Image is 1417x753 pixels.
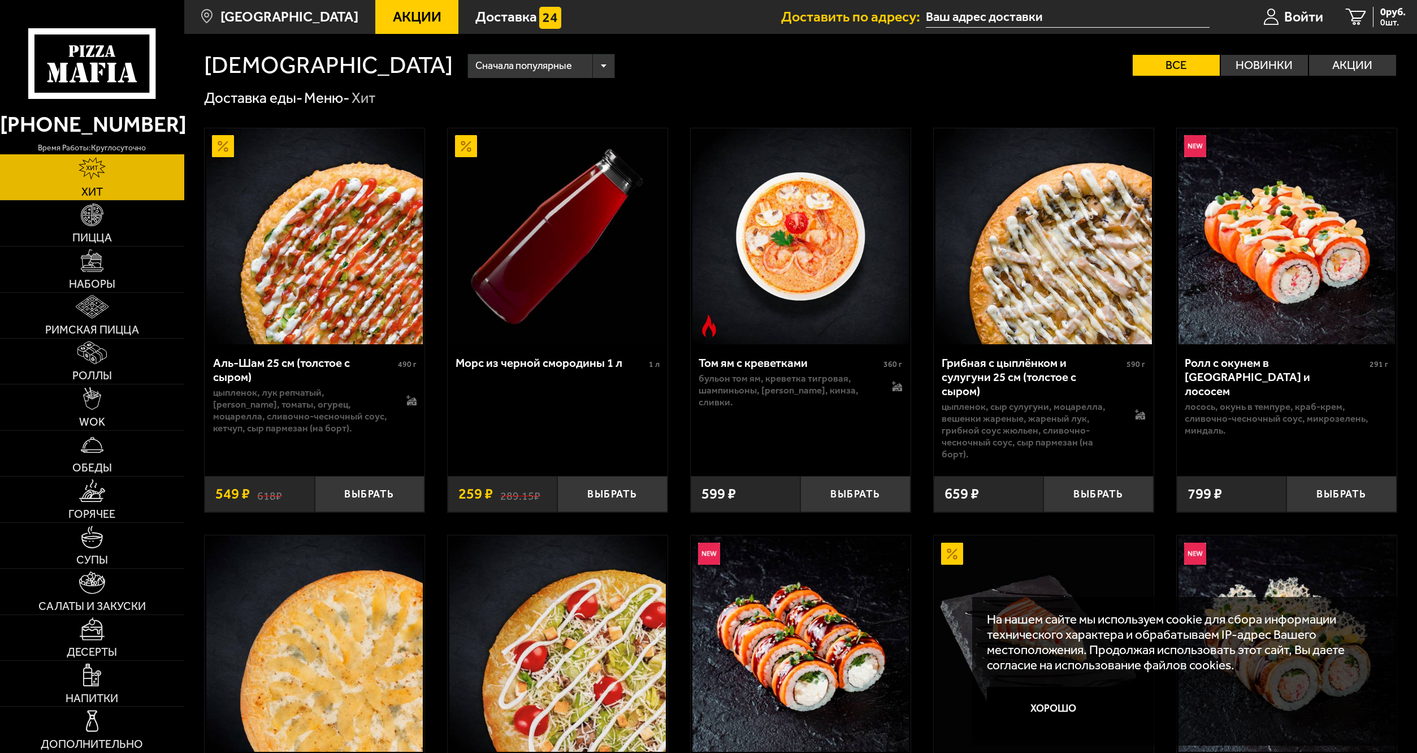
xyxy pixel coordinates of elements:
img: Акционный [212,135,234,157]
img: Запеченный ролл Гурмэ с лососем и угрём [692,535,909,752]
span: Десерты [67,646,117,657]
img: Грибная с цыплёнком и сулугуни 25 см (толстое с сыром) [935,128,1152,345]
a: Меню- [304,89,349,107]
span: 549 ₽ [215,487,250,501]
p: цыпленок, сыр сулугуни, моцарелла, вешенки жареные, жареный лук, грибной соус Жюльен, сливочно-че... [942,401,1120,460]
span: Салаты и закуски [38,600,146,612]
span: 490 г [398,360,417,369]
span: WOK [79,416,105,427]
span: [GEOGRAPHIC_DATA] [220,10,358,24]
div: Том ям с креветками [699,356,881,370]
a: Грибная с цыплёнком и сулугуни 25 см (толстое с сыром) [934,128,1154,345]
s: 289.15 ₽ [500,487,540,501]
a: Доставка еды- [204,89,302,107]
h1: [DEMOGRAPHIC_DATA] [204,54,453,77]
span: Супы [76,554,108,565]
span: 360 г [883,360,902,369]
button: Выбрать [315,476,424,512]
img: Цезарь 25 см (толстое с сыром) [449,535,666,752]
s: 618 ₽ [257,487,282,501]
span: 599 ₽ [701,487,736,501]
span: 0 шт. [1380,18,1406,27]
img: Ролл Калипсо с угрём и креветкой [1178,535,1395,752]
span: Доставка [475,10,537,24]
img: Ролл с окунем в темпуре и лососем [1178,128,1395,345]
span: Наборы [69,278,115,289]
p: бульон том ям, креветка тигровая, шампиньоны, [PERSON_NAME], кинза, сливки. [699,373,877,408]
a: АкционныйМорс из черной смородины 1 л [448,128,668,345]
label: Все [1133,55,1220,76]
img: Акционный [941,543,963,565]
a: НовинкаЗапеченный ролл Гурмэ с лососем и угрём [691,535,911,752]
label: Акции [1309,55,1396,76]
img: Груша горгондзола 25 см (толстое с сыром) [206,535,423,752]
div: Аль-Шам 25 см (толстое с сыром) [213,356,395,384]
img: Аль-Шам 25 см (толстое с сыром) [206,128,423,345]
div: Морс из черной смородины 1 л [456,356,645,370]
span: 259 ₽ [458,487,493,501]
span: 0 руб. [1380,7,1406,17]
button: Выбрать [1286,476,1396,512]
span: Пицца [72,232,112,243]
img: Новинка [1184,135,1206,157]
img: 15daf4d41897b9f0e9f617042186c801.svg [539,7,561,29]
img: Острое блюдо [698,315,720,337]
span: Акции [393,10,441,24]
button: Хорошо [987,687,1120,731]
span: Хит [81,186,103,197]
div: Хит [352,89,376,108]
img: Новинка [698,543,720,565]
div: Грибная с цыплёнком и сулугуни 25 см (толстое с сыром) [942,356,1124,398]
span: 799 ₽ [1188,487,1222,501]
img: Морс из черной смородины 1 л [449,128,666,345]
span: Напитки [66,693,118,704]
img: Новинка [1184,543,1206,565]
span: 291 г [1370,360,1388,369]
a: Цезарь 25 см (толстое с сыром) [448,535,668,752]
span: Доставить по адресу: [781,10,926,24]
span: Роллы [72,370,112,381]
button: Выбрать [557,476,667,512]
label: Новинки [1221,55,1308,76]
p: лосось, окунь в темпуре, краб-крем, сливочно-чесночный соус, микрозелень, миндаль. [1185,401,1388,436]
img: Акционный [455,135,477,157]
div: Ролл с окунем в [GEOGRAPHIC_DATA] и лососем [1185,356,1367,398]
span: Сначала популярные [475,52,572,80]
a: НовинкаРолл Калипсо с угрём и креветкой [1177,535,1397,752]
span: Войти [1284,10,1323,24]
img: Чизкейк классический [935,535,1152,752]
button: Выбрать [800,476,910,512]
a: НовинкаРолл с окунем в темпуре и лососем [1177,128,1397,345]
button: Выбрать [1043,476,1153,512]
span: Горячее [68,508,115,520]
span: 1 л [649,360,660,369]
a: Груша горгондзола 25 см (толстое с сыром) [205,535,424,752]
a: Острое блюдоТом ям с креветками [691,128,911,345]
span: 659 ₽ [944,487,979,501]
p: цыпленок, лук репчатый, [PERSON_NAME], томаты, огурец, моцарелла, сливочно-чесночный соус, кетчуп... [213,387,392,434]
span: Обеды [72,462,112,473]
a: АкционныйЧизкейк классический [934,535,1154,752]
span: 590 г [1126,360,1145,369]
span: Римская пицца [45,324,139,335]
input: Ваш адрес доставки [926,7,1209,28]
p: На нашем сайте мы используем cookie для сбора информации технического характера и обрабатываем IP... [987,612,1376,673]
img: Том ям с креветками [692,128,909,345]
span: Дополнительно [41,738,143,750]
a: АкционныйАль-Шам 25 см (толстое с сыром) [205,128,424,345]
